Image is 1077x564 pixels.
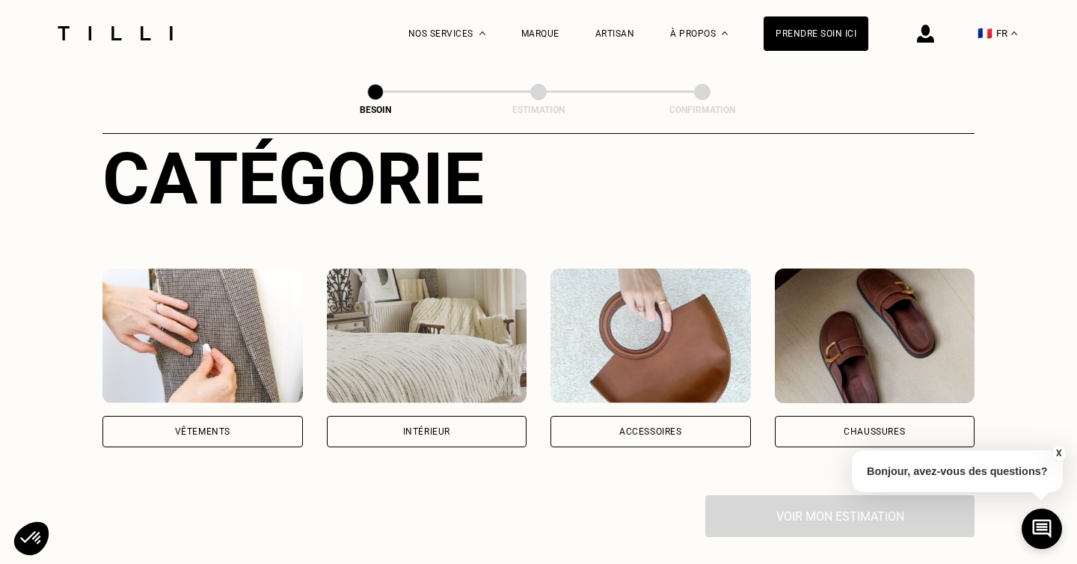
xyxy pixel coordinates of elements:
[1051,445,1066,462] button: X
[595,28,635,39] a: Artisan
[464,105,613,115] div: Estimation
[978,26,992,40] span: 🇫🇷
[1011,31,1017,35] img: menu déroulant
[521,28,559,39] a: Marque
[327,269,527,403] img: Intérieur
[403,427,450,436] div: Intérieur
[917,25,934,43] img: icône connexion
[722,31,728,35] img: Menu déroulant à propos
[102,269,303,403] img: Vêtements
[775,269,975,403] img: Chaussures
[102,137,975,221] div: Catégorie
[628,105,777,115] div: Confirmation
[52,26,178,40] img: Logo du service de couturière Tilli
[764,16,868,51] a: Prendre soin ici
[550,269,751,403] img: Accessoires
[619,427,682,436] div: Accessoires
[852,450,1063,492] p: Bonjour, avez-vous des questions?
[175,427,230,436] div: Vêtements
[301,105,450,115] div: Besoin
[844,427,905,436] div: Chaussures
[479,31,485,35] img: Menu déroulant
